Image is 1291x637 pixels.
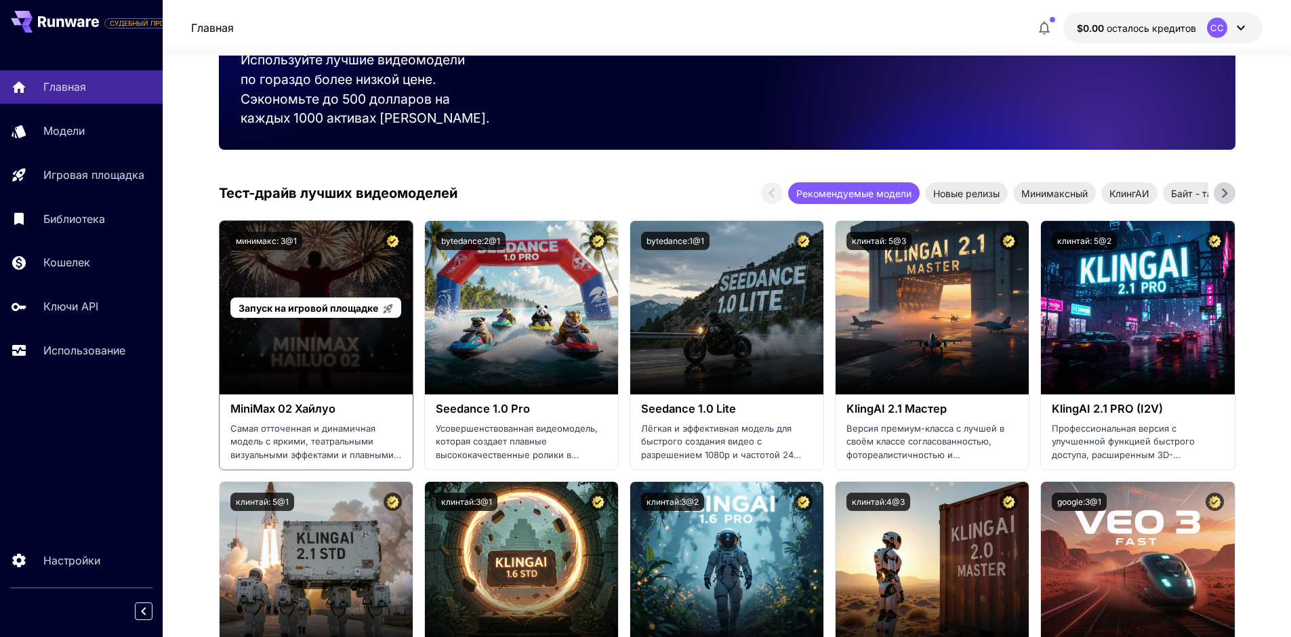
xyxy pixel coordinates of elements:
[1101,182,1157,204] div: КлингАИ
[230,422,402,462] p: Самая отточенная и динамичная модель с яркими, театральными визуальными эффектами и плавными движ...
[794,232,813,250] button: Сертифицированная модель — протестирована для обеспечения максимальной производительности и имеет...
[241,50,556,89] p: Используйте лучшие видеомодели по гораздо более низкой цене.
[135,602,152,620] button: Свернуть боковую панель
[925,182,1008,204] div: Новые релизы
[788,186,920,201] span: Рекомендуемые модели
[1077,22,1107,34] span: $0.00
[589,493,607,511] button: Сертифицированная модель — протестирована для обеспечения максимальной производительности и имеет...
[1052,232,1117,250] button: клинтай: 5@2
[836,221,1029,394] img: альт
[641,403,813,415] h3: Seedance 1.0 Lite
[43,211,105,227] p: Библиотека
[384,232,402,250] button: Сертифицированная модель — протестирована для обеспечения максимальной производительности и имеет...
[1041,221,1234,394] img: альт
[219,183,457,203] p: Тест-драйв лучших видеомоделей
[425,221,618,394] img: альт
[43,123,85,139] p: Модели
[230,403,402,415] h3: MiniMax 02 Хайлуо
[846,493,910,511] button: клинтай:4@3
[794,493,813,511] button: Сертифицированная модель — протестирована для обеспечения максимальной производительности и имеет...
[384,493,402,511] button: Сертифицированная модель — протестирована для обеспечения максимальной производительности и имеет...
[1206,493,1224,511] button: Сертифицированная модель — протестирована для обеспечения максимальной производительности и имеет...
[1013,182,1096,204] div: Минимаксный
[846,422,1018,462] p: Версия премиум-класса с лучшей в своём классе согласованностью, фотореалистичностью и возможность...
[925,186,1008,201] span: Новые релизы
[145,599,163,623] div: Свернуть боковую панель
[230,297,401,318] a: Запуск на игровой площадке
[230,232,302,250] button: минимакс: 3@1
[436,422,607,462] p: Усовершенствованная видеомодель, которая создает плавные высококачественные ролики в формате 1080...
[104,15,188,31] span: Добавьте свою платёжную карту, чтобы воспользоваться всеми функциями платформы.
[1206,232,1224,250] button: Сертифицированная модель — протестирована для обеспечения максимальной производительности и имеет...
[1000,493,1018,511] button: Сертифицированная модель — протестирована для обеспечения максимальной производительности и имеет...
[846,232,911,250] button: клинтай: 5@3
[230,493,294,511] button: клинтай: 5@1
[1000,232,1018,250] button: Сертифицированная модель — протестирована для обеспечения максимальной производительности и имеет...
[1063,12,1263,43] button: $0.00СС
[1013,186,1096,201] span: Минимаксный
[630,221,823,394] img: альт
[1101,186,1157,201] span: КлингАИ
[241,89,556,129] p: Сэкономьте до 500 долларов на каждых 1000 активах [PERSON_NAME].
[436,232,506,250] button: bytedance:2@1
[641,232,710,250] button: bytedance:1@1
[191,20,234,36] nav: панировочный сухарь
[641,493,704,511] button: клинтай:3@2
[1052,422,1223,462] p: Профессиональная версия с улучшенной функцией быстрого доступа, расширенным 3D-пространственно-вр...
[1077,21,1196,35] div: $0.00
[1163,186,1237,201] span: Байт - танец
[239,302,378,314] span: Запуск на игровой площадке
[43,79,86,95] p: Главная
[1207,18,1227,38] div: СС
[436,403,607,415] h3: Seedance 1.0 Pro
[846,403,1018,415] h3: KlingAI 2.1 Мастер
[641,422,813,462] p: Лёгкая и эффективная модель для быстрого создания видео с разрешением 1080p и частотой 24 кадра в...
[105,18,188,28] span: СУДЕБНЫЙ ПРОЦЕСС
[43,254,90,270] p: Кошелек
[1107,22,1196,34] span: осталось кредитов
[43,167,144,183] p: Игровая площадка
[1052,403,1223,415] h3: KlingAI 2.1 PRO (I2V)
[1163,182,1237,204] div: Байт - танец
[1052,493,1107,511] button: google:3@1
[43,342,125,358] p: Использование
[436,493,497,511] button: клинтай:3@1
[191,20,234,36] a: Главная
[788,182,920,204] div: Рекомендуемые модели
[43,298,98,314] p: Ключи API
[589,232,607,250] button: Сертифицированная модель — протестирована для обеспечения максимальной производительности и имеет...
[43,552,100,569] p: Настройки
